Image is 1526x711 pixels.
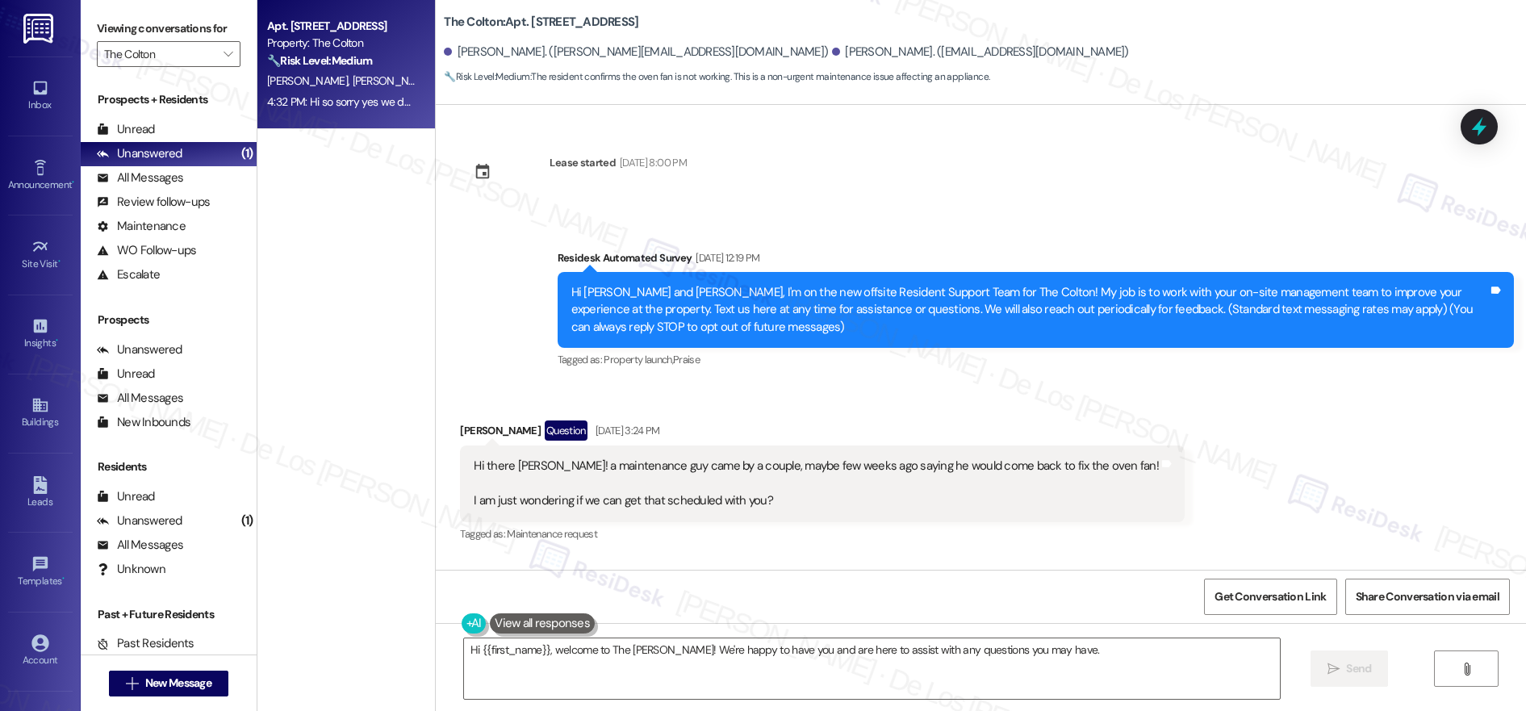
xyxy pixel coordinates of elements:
[267,35,416,52] div: Property: The Colton
[56,335,58,346] span: •
[104,41,215,67] input: All communities
[474,458,1159,509] div: Hi there [PERSON_NAME]! a maintenance guy came by a couple, maybe few weeks ago saying he would c...
[97,635,194,652] div: Past Residents
[237,141,257,166] div: (1)
[8,233,73,277] a: Site Visit •
[81,91,257,108] div: Prospects + Residents
[267,18,416,35] div: Apt. [STREET_ADDRESS]
[673,353,700,366] span: Praise
[97,537,183,554] div: All Messages
[97,366,155,383] div: Unread
[1356,588,1499,605] span: Share Conversation via email
[237,508,257,533] div: (1)
[145,675,211,692] span: New Message
[460,420,1185,446] div: [PERSON_NAME]
[267,53,372,68] strong: 🔧 Risk Level: Medium
[23,14,56,44] img: ResiDesk Logo
[267,94,552,109] div: 4:32 PM: Hi so sorry yes we do! It just doesn't want to turn on!
[72,177,74,188] span: •
[460,522,1185,546] div: Tagged as:
[97,414,190,431] div: New Inbounds
[444,70,529,83] strong: 🔧 Risk Level: Medium
[1461,663,1473,675] i: 
[571,284,1488,336] div: Hi [PERSON_NAME] and [PERSON_NAME], I'm on the new offsite Resident Support Team for The Colton! ...
[558,249,1514,272] div: Residesk Automated Survey
[444,69,989,86] span: : The resident confirms the oven fan is not working. This is a non-urgent maintenance issue affec...
[545,420,587,441] div: Question
[1345,579,1510,615] button: Share Conversation via email
[1215,588,1326,605] span: Get Conversation Link
[1311,650,1389,687] button: Send
[550,154,616,171] div: Lease started
[8,471,73,515] a: Leads
[97,561,165,578] div: Unknown
[97,341,182,358] div: Unanswered
[97,218,186,235] div: Maintenance
[58,256,61,267] span: •
[353,73,433,88] span: [PERSON_NAME]
[97,512,182,529] div: Unanswered
[81,606,257,623] div: Past + Future Residents
[832,44,1129,61] div: [PERSON_NAME]. ([EMAIL_ADDRESS][DOMAIN_NAME])
[62,573,65,584] span: •
[97,242,196,259] div: WO Follow-ups
[81,312,257,328] div: Prospects
[444,44,828,61] div: [PERSON_NAME]. ([PERSON_NAME][EMAIL_ADDRESS][DOMAIN_NAME])
[81,458,257,475] div: Residents
[444,14,638,31] b: The Colton: Apt. [STREET_ADDRESS]
[1204,579,1336,615] button: Get Conversation Link
[507,527,597,541] span: Maintenance request
[224,48,232,61] i: 
[8,550,73,594] a: Templates •
[97,266,160,283] div: Escalate
[1346,660,1371,677] span: Send
[8,391,73,435] a: Buildings
[1327,663,1340,675] i: 
[692,249,759,266] div: [DATE] 12:19 PM
[558,348,1514,371] div: Tagged as:
[97,145,182,162] div: Unanswered
[109,671,228,696] button: New Message
[267,73,353,88] span: [PERSON_NAME]
[8,629,73,673] a: Account
[604,353,673,366] span: Property launch ,
[97,488,155,505] div: Unread
[8,74,73,118] a: Inbox
[97,390,183,407] div: All Messages
[126,677,138,690] i: 
[8,312,73,356] a: Insights •
[97,121,155,138] div: Unread
[97,169,183,186] div: All Messages
[97,194,210,211] div: Review follow-ups
[592,422,660,439] div: [DATE] 3:24 PM
[616,154,687,171] div: [DATE] 8:00 PM
[97,16,240,41] label: Viewing conversations for
[464,638,1280,699] textarea: Hi {{first_name}}, welcome to The [PERSON_NAME]! We're happy to have you and are here to assist w...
